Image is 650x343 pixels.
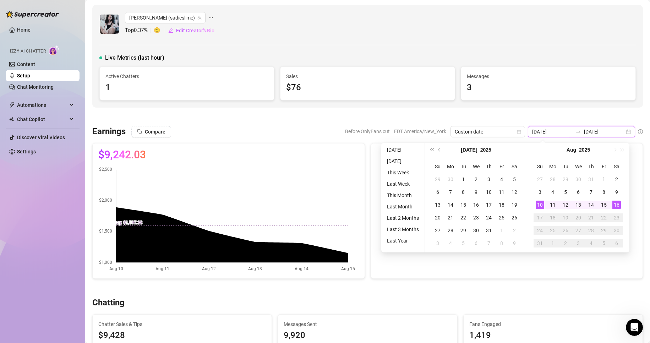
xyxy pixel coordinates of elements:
[106,222,142,250] button: News
[105,54,164,62] span: Live Metrics (last hour)
[472,175,480,184] div: 2
[561,226,570,235] div: 26
[197,16,202,20] span: team
[497,175,506,184] div: 4
[286,81,449,94] div: $76
[457,237,470,250] td: 2025-08-05
[7,144,126,159] p: Learn about the Supercreator platform and its features
[587,226,595,235] div: 28
[497,226,506,235] div: 1
[17,27,31,33] a: Home
[457,198,470,211] td: 2025-07-15
[7,216,126,223] p: Billing
[508,173,521,186] td: 2025-07-05
[431,186,444,198] td: 2025-07-06
[131,126,171,137] button: Compare
[572,237,585,250] td: 2025-09-03
[585,173,597,186] td: 2025-07-31
[118,239,131,244] span: News
[7,107,126,115] p: Learn about our AI Chatter - Izzy
[168,28,173,33] span: edit
[482,224,495,237] td: 2025-07-31
[92,297,125,309] h3: Chatting
[384,191,422,200] li: This Month
[17,114,67,125] span: Chat Copilot
[572,198,585,211] td: 2025-08-13
[446,188,455,196] div: 7
[457,224,470,237] td: 2025-07-29
[7,71,126,78] p: Onboarding to Supercreator
[444,186,457,198] td: 2025-07-07
[597,186,610,198] td: 2025-08-08
[431,160,444,173] th: Su
[510,188,519,196] div: 12
[572,224,585,237] td: 2025-08-27
[384,202,422,211] li: Last Month
[105,81,268,94] div: 1
[7,160,33,168] span: 12 articles
[482,160,495,173] th: Th
[7,197,33,204] span: 13 articles
[574,239,583,247] div: 3
[597,173,610,186] td: 2025-08-01
[470,224,482,237] td: 2025-07-30
[100,15,119,34] img: Sadie
[470,237,482,250] td: 2025-08-06
[574,188,583,196] div: 6
[561,201,570,209] div: 12
[17,99,67,111] span: Automations
[510,226,519,235] div: 2
[610,211,623,224] td: 2025-08-23
[536,213,544,222] div: 17
[168,25,215,36] button: Edit Creator's Bio
[559,237,572,250] td: 2025-09-02
[431,198,444,211] td: 2025-07-13
[572,211,585,224] td: 2025-08-20
[536,201,544,209] div: 10
[567,143,576,157] button: Choose a month
[495,160,508,173] th: Fr
[597,224,610,237] td: 2025-08-29
[457,160,470,173] th: Tu
[145,129,165,135] span: Compare
[587,175,595,184] div: 31
[5,18,137,32] div: Search for helpSearch for help
[472,226,480,235] div: 30
[536,175,544,184] div: 27
[534,198,546,211] td: 2025-08-10
[548,226,557,235] div: 25
[626,319,643,336] iframe: Intercom live chat
[17,135,65,140] a: Discover Viral Videos
[17,149,36,154] a: Settings
[384,180,422,188] li: Last Week
[534,211,546,224] td: 2025-08-17
[446,213,455,222] div: 21
[612,175,621,184] div: 2
[431,224,444,237] td: 2025-07-27
[41,239,66,244] span: Messages
[455,126,521,137] span: Custom date
[444,237,457,250] td: 2025-08-04
[574,175,583,184] div: 30
[459,239,468,247] div: 5
[546,224,559,237] td: 2025-08-25
[459,213,468,222] div: 22
[472,239,480,247] div: 6
[444,173,457,186] td: 2025-06-30
[446,201,455,209] div: 14
[7,135,126,142] p: CRM, Chatting and Management Tools
[459,175,468,184] div: 1
[431,237,444,250] td: 2025-08-03
[467,72,630,80] span: Messages
[546,237,559,250] td: 2025-09-01
[284,320,451,328] span: Messages Sent
[137,129,142,134] span: block
[587,239,595,247] div: 4
[508,186,521,198] td: 2025-07-12
[9,102,15,108] span: thunderbolt
[548,239,557,247] div: 1
[495,186,508,198] td: 2025-07-11
[559,211,572,224] td: 2025-08-19
[612,213,621,222] div: 23
[469,329,637,342] div: 1,419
